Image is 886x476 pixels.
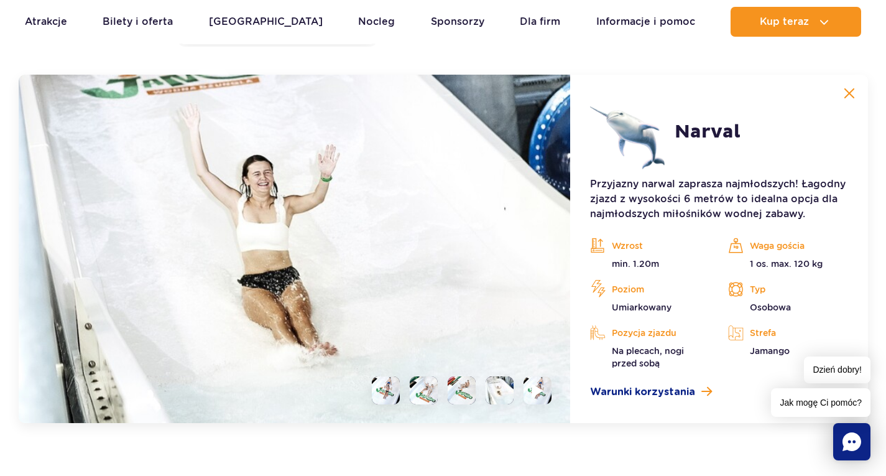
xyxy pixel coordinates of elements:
p: Strefa [728,324,847,342]
p: Przyjazny narwal zaprasza najmłodszych! Łagodny zjazd z wysokości 6 metrów to idealna opcja dla n... [590,177,847,222]
img: 683e9ee72ae01980619394.png [590,95,665,169]
p: Na plecach, nogi przed sobą [590,345,709,370]
span: Jak mogę Ci pomóc? [771,388,870,417]
h2: Narval [675,121,741,143]
a: [GEOGRAPHIC_DATA] [209,7,323,37]
p: Osobowa [728,301,847,314]
a: Warunki korzystania [590,385,847,399]
span: Warunki korzystania [590,385,695,399]
p: Typ [728,280,847,299]
p: Waga gościa [728,236,847,255]
p: min. 1.20m [590,258,709,270]
span: Kup teraz [760,16,809,27]
p: Umiarkowany [590,301,709,314]
p: Poziom [590,280,709,299]
a: Sponsorzy [431,7,484,37]
a: Dla firm [520,7,560,37]
a: Nocleg [358,7,395,37]
button: Kup teraz [731,7,861,37]
p: 1 os. max. 120 kg [728,258,847,270]
a: Bilety i oferta [103,7,173,37]
a: Atrakcje [25,7,67,37]
a: Informacje i pomoc [596,7,695,37]
p: Pozycja zjazdu [590,324,709,342]
div: Chat [833,423,870,460]
p: Jamango [728,345,847,357]
p: Wzrost [590,236,709,255]
span: Dzień dobry! [804,357,870,383]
